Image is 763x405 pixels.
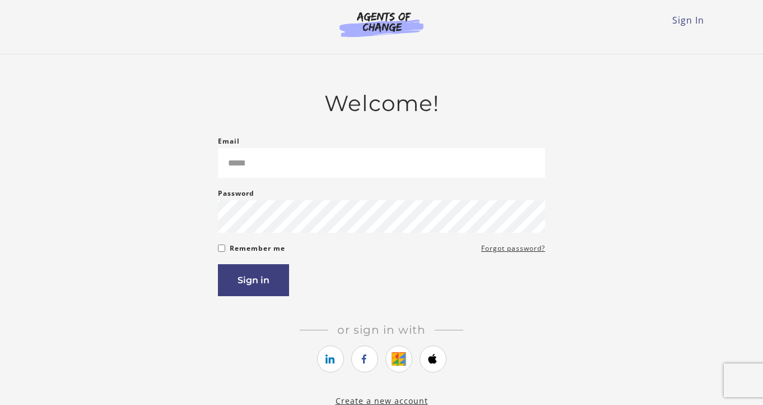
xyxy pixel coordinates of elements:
[481,242,545,255] a: Forgot password?
[672,14,704,26] a: Sign In
[420,346,446,372] a: https://courses.thinkific.com/users/auth/apple?ss%5Breferral%5D=&ss%5Buser_return_to%5D=&ss%5Bvis...
[218,90,545,117] h2: Welcome!
[218,187,254,200] label: Password
[317,346,344,372] a: https://courses.thinkific.com/users/auth/linkedin?ss%5Breferral%5D=&ss%5Buser_return_to%5D=&ss%5B...
[328,11,435,37] img: Agents of Change Logo
[230,242,285,255] label: Remember me
[328,323,435,337] span: Or sign in with
[218,135,240,148] label: Email
[351,346,378,372] a: https://courses.thinkific.com/users/auth/facebook?ss%5Breferral%5D=&ss%5Buser_return_to%5D=&ss%5B...
[385,346,412,372] a: https://courses.thinkific.com/users/auth/google?ss%5Breferral%5D=&ss%5Buser_return_to%5D=&ss%5Bvi...
[218,264,289,296] button: Sign in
